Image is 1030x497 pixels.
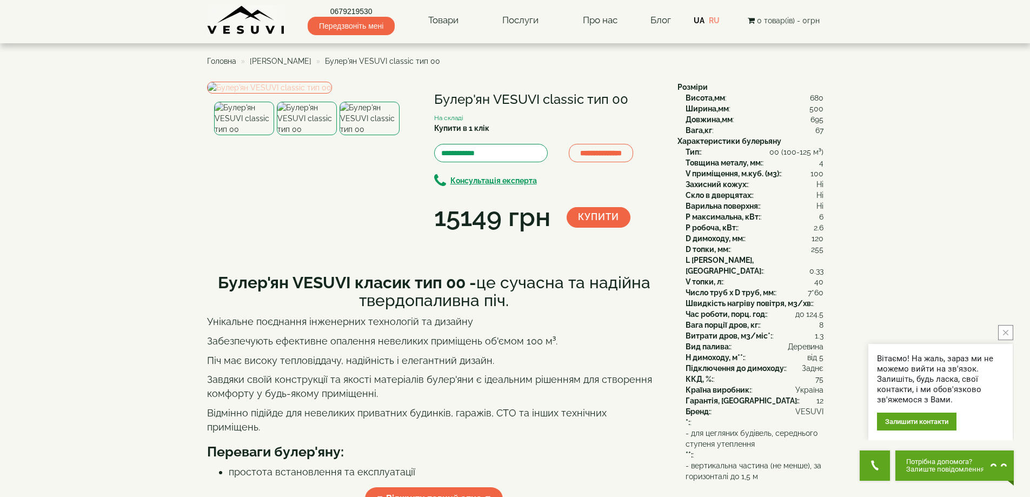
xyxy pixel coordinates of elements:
a: Послуги [491,8,549,33]
a: Блог [650,15,671,25]
b: Швидкість нагріву повітря, м3/хв: [686,299,813,308]
a: Товари [417,8,469,33]
img: Булер'ян VESUVI classic тип 00 [277,102,337,135]
p: Завдяки своїй конструкції та якості матеріалів булер'яни є ідеальним рішенням для створення комфо... [207,373,661,400]
div: : [686,201,823,211]
h2: це сучасна та надійна твердопаливна піч. [207,274,661,309]
div: : [686,374,823,385]
a: 0679219530 [308,6,395,17]
li: висока продуктивність [229,479,661,493]
div: : [686,103,823,114]
span: Україна [795,385,823,395]
b: Скло в дверцятах: [686,191,753,200]
b: D димоходу, мм: [686,234,745,243]
b: Варильна поверхня: [686,202,760,210]
div: Залишити контакти [877,413,956,430]
button: 0 товар(ів) - 0грн [745,15,823,26]
div: : [686,298,823,309]
b: D топки, мм: [686,245,730,254]
span: VESUVI [795,406,823,417]
b: Бренд: [686,407,710,416]
span: - для цегляних будівель, середнього ступеня утеплення [686,428,823,449]
div: : [686,330,823,341]
div: : [686,190,823,201]
b: Вага,кг [686,126,712,135]
img: Булер'ян VESUVI classic тип 00 [207,82,332,94]
div: : [686,428,823,460]
a: Про нас [572,8,628,33]
b: Гарантія, [GEOGRAPHIC_DATA]: [686,396,799,405]
b: V приміщення, м.куб. (м3): [686,169,781,178]
div: : [686,385,823,395]
b: L [PERSON_NAME], [GEOGRAPHIC_DATA]: [686,256,763,275]
b: Довжина,мм [686,115,733,124]
b: Висота,мм [686,94,725,102]
span: [PERSON_NAME] [250,57,311,65]
b: Булер'ян VESUVI класик тип 00 - [218,273,476,292]
div: : [686,114,823,125]
b: Час роботи, порц. год: [686,310,767,319]
div: : [686,222,823,233]
span: Деревина [788,341,823,352]
p: Забезпечують ефективне опалення невеликих приміщень об'ємом 100 м³. [207,334,661,348]
img: content [207,5,285,35]
a: RU [709,16,720,25]
button: Купити [567,207,630,228]
div: 15149 грн [434,199,550,236]
b: P робоча, кВт: [686,223,737,232]
span: 67 [815,125,823,136]
div: : [686,417,823,428]
button: close button [998,325,1013,340]
b: Переваги булер'яну: [207,443,344,460]
div: : [686,92,823,103]
img: Булер'ян VESUVI classic тип 00 [214,102,274,135]
b: Країна виробник: [686,386,751,394]
p: Відмінно підійде для невеликих приватних будинків, гаражів, СТО та інших технічних приміщень. [207,406,661,434]
span: до 12 [795,309,813,320]
div: : [686,157,823,168]
div: : [686,125,823,136]
img: Булер'ян VESUVI classic тип 00 [340,102,400,135]
span: 0 товар(ів) - 0грн [757,16,820,25]
span: 6 [819,211,823,222]
div: : [686,147,823,157]
span: 0.33 [809,266,823,276]
span: 4 [819,157,823,168]
span: Булер'ян VESUVI classic тип 00 [325,57,440,65]
label: Купити в 1 клік [434,123,489,134]
div: : [686,395,823,406]
b: H димоходу, м**: [686,353,745,362]
b: Число труб x D труб, мм: [686,288,775,297]
div: : [686,309,823,320]
div: : [686,363,823,374]
span: 695 [810,114,823,125]
a: Головна [207,57,236,65]
span: Ні [816,190,823,201]
b: Захисний кожух: [686,180,748,189]
button: Chat button [895,450,1014,481]
span: 255 [811,244,823,255]
div: : [686,244,823,255]
a: UA [694,16,705,25]
span: Ні [816,201,823,211]
p: Піч має високу тепловіддачу, надійність і елегантний дизайн. [207,354,661,368]
span: 1.3 [815,330,823,341]
button: Get Call button [860,450,890,481]
span: - вертикальна частина (не менше), за горизонталі до 1,5 м [686,460,823,482]
b: Ширина,мм [686,104,729,113]
div: : [686,352,823,363]
b: Консультація експерта [450,176,537,185]
span: Залиште повідомлення [906,466,985,473]
div: : [686,233,823,244]
span: 500 [809,103,823,114]
b: ККД, %: [686,375,713,383]
li: простота встановлення та експлуатації [229,465,661,479]
b: Характеристики булерьяну [677,137,781,145]
span: Заднє [802,363,823,374]
h1: Булер'ян VESUVI classic тип 00 [434,92,661,107]
div: : [686,341,823,352]
span: 4.5 [813,309,823,320]
span: Передзвоніть мені [308,17,395,35]
b: V топки, л: [686,277,723,286]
